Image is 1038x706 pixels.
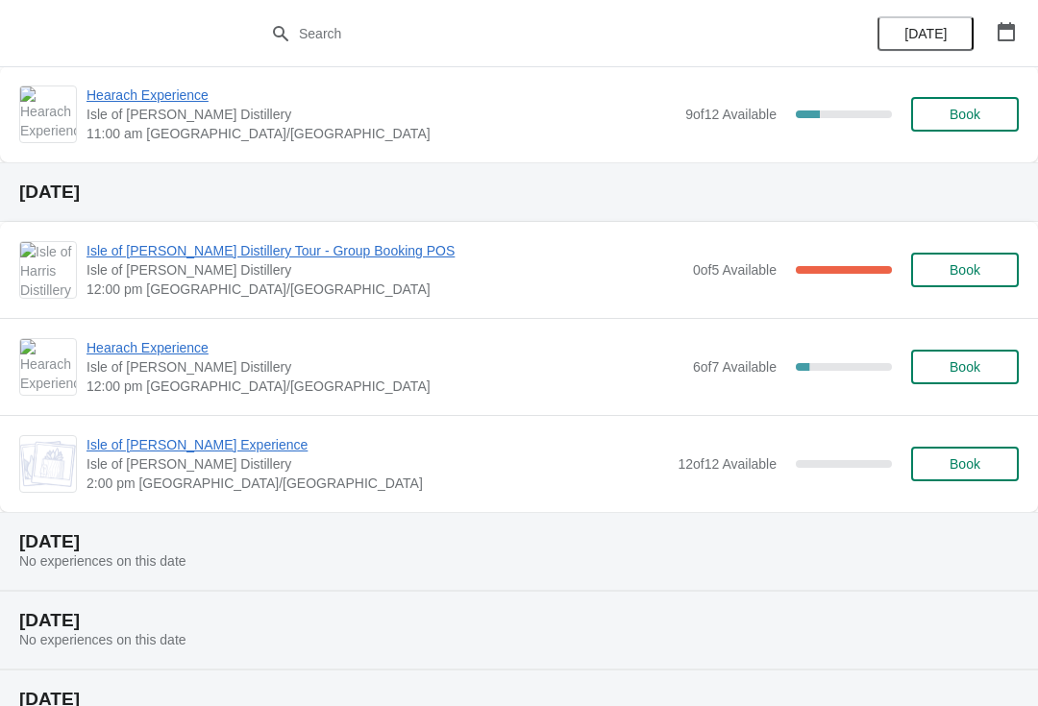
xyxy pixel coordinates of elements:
[911,447,1019,481] button: Book
[911,97,1019,132] button: Book
[950,456,980,472] span: Book
[950,262,980,278] span: Book
[19,553,186,569] span: No experiences on this date
[911,350,1019,384] button: Book
[86,124,676,143] span: 11:00 am [GEOGRAPHIC_DATA]/[GEOGRAPHIC_DATA]
[86,105,676,124] span: Isle of [PERSON_NAME] Distillery
[950,359,980,375] span: Book
[86,280,683,299] span: 12:00 pm [GEOGRAPHIC_DATA]/[GEOGRAPHIC_DATA]
[86,435,668,454] span: Isle of [PERSON_NAME] Experience
[86,474,668,493] span: 2:00 pm [GEOGRAPHIC_DATA]/[GEOGRAPHIC_DATA]
[693,262,777,278] span: 0 of 5 Available
[86,241,683,260] span: Isle of [PERSON_NAME] Distillery Tour - Group Booking POS
[20,86,76,142] img: Hearach Experience | Isle of Harris Distillery | 11:00 am Europe/London
[911,253,1019,287] button: Book
[19,632,186,647] span: No experiences on this date
[19,611,1019,630] h2: [DATE]
[20,339,76,395] img: Hearach Experience | Isle of Harris Distillery | 12:00 pm Europe/London
[693,359,777,375] span: 6 of 7 Available
[86,338,683,357] span: Hearach Experience
[86,357,683,377] span: Isle of [PERSON_NAME] Distillery
[86,454,668,474] span: Isle of [PERSON_NAME] Distillery
[86,260,683,280] span: Isle of [PERSON_NAME] Distillery
[685,107,777,122] span: 9 of 12 Available
[86,377,683,396] span: 12:00 pm [GEOGRAPHIC_DATA]/[GEOGRAPHIC_DATA]
[678,456,777,472] span: 12 of 12 Available
[19,183,1019,202] h2: [DATE]
[19,532,1019,551] h2: [DATE]
[86,85,676,105] span: Hearach Experience
[904,26,947,41] span: [DATE]
[950,107,980,122] span: Book
[20,441,76,487] img: Isle of Harris Gin Experience | Isle of Harris Distillery | 2:00 pm Europe/London
[298,16,778,51] input: Search
[20,242,76,298] img: Isle of Harris Distillery Tour - Group Booking POS | Isle of Harris Distillery | 12:00 pm Europe/...
[877,16,974,51] button: [DATE]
